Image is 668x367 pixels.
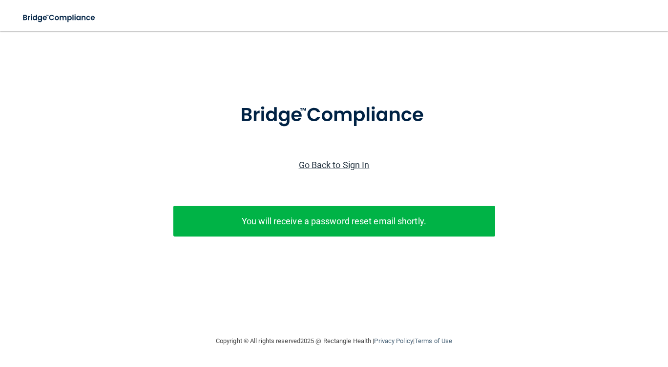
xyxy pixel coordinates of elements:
[299,160,370,170] a: Go Back to Sign In
[181,213,488,229] p: You will receive a password reset email shortly.
[15,8,104,28] img: bridge_compliance_login_screen.278c3ca4.svg
[374,337,413,345] a: Privacy Policy
[220,90,448,141] img: bridge_compliance_login_screen.278c3ca4.svg
[156,325,512,357] div: Copyright © All rights reserved 2025 @ Rectangle Health | |
[499,298,656,337] iframe: Drift Widget Chat Controller
[415,337,452,345] a: Terms of Use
